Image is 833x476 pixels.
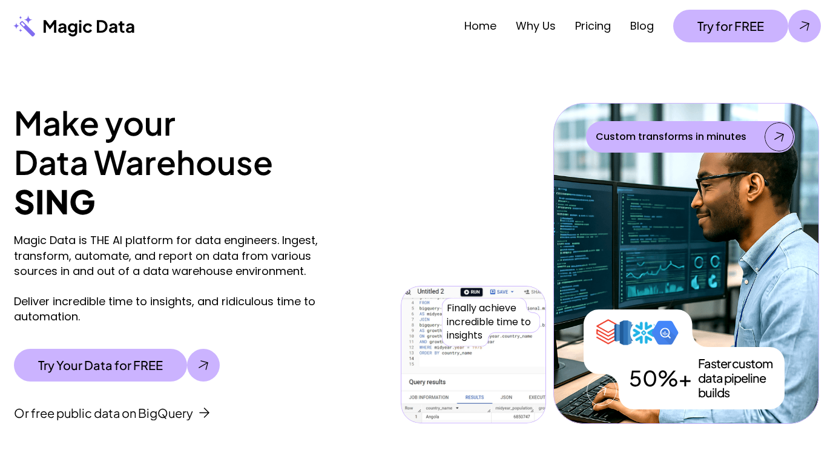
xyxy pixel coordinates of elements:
a: Home [464,18,496,33]
a: Why Us [516,18,556,33]
a: Try Your Data for FREE [14,349,220,382]
a: Or free public data on BigQuery [14,406,209,420]
p: Magic Data is THE AI platform for data engineers. Ingest, transform, automate, and report on data... [14,233,324,324]
p: 50%+ [629,365,692,391]
a: Blog [630,18,654,33]
p: Try Your Data for FREE [38,358,163,372]
a: Pricing [575,18,611,33]
p: Custom transforms in minutes [596,130,746,144]
a: Try for FREE [673,10,821,42]
p: Faster custom data pipeline builds [698,356,788,400]
p: Magic Data [42,15,135,37]
strong: SING [14,180,95,222]
a: Custom transforms in minutes [586,121,795,153]
h1: Make your Data Warehouse [14,103,546,182]
p: Or free public data on BigQuery [14,406,193,420]
p: Finally achieve incredible time to insights [447,302,535,342]
p: Try for FREE [697,19,764,33]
